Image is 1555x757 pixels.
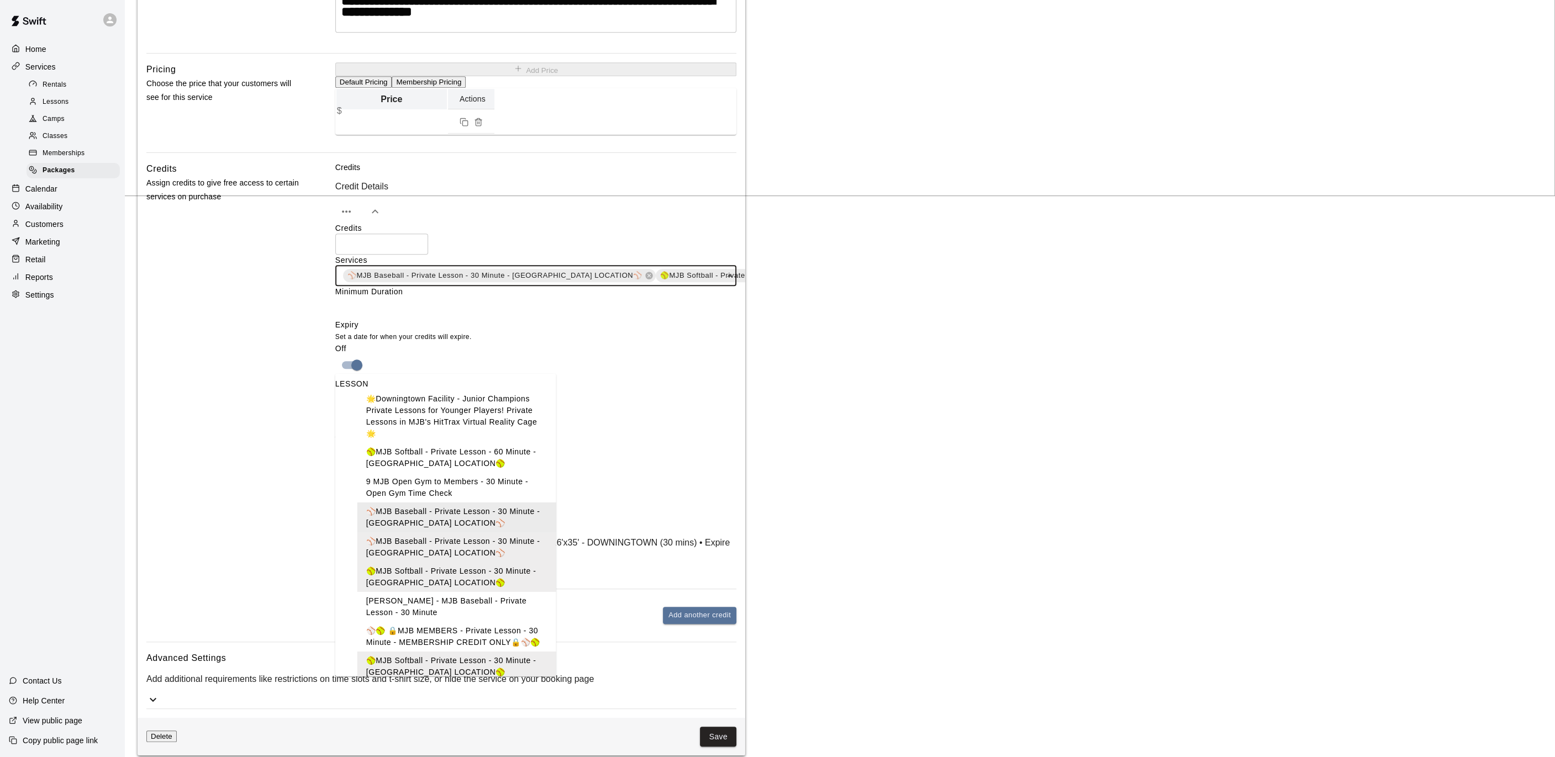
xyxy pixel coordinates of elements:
button: Duplicate price [457,115,471,129]
div: LESSON [335,378,556,390]
li: ⚾️MJB Baseball - Private Lesson - 30 Minute - [GEOGRAPHIC_DATA] LOCATION⚾️ [357,532,556,562]
p: Marketing [25,236,60,247]
label: Expiry [335,320,359,329]
button: Membership Pricing [392,76,466,88]
span: Classes [43,131,67,142]
p: Credits [335,162,736,173]
a: Retail [9,251,115,268]
div: Memberships [27,146,120,161]
span: Memberships [43,148,85,159]
a: Classes [27,128,124,145]
h6: Pricing [146,62,176,77]
li: 🌟Downingtown Facility - Junior Champions Private Lessons for Younger Players! Private Lessons in ... [357,390,556,443]
p: Settings [25,289,54,300]
a: Customers [9,216,115,232]
button: Save [700,727,736,747]
span: 🥎MJB Softball - Private Lesson - 30 Minute - [GEOGRAPHIC_DATA] LOCATION🥎 [656,270,956,281]
li: 9 MJB Open Gym to Members - 30 Minute - Open Gym Time Check [357,473,556,502]
p: Home [25,44,46,55]
button: Delete [146,730,177,742]
p: Add additional requirements like restrictions on time slots and t-shirt size, or hide the service... [146,674,736,684]
span: ⚾️MJB Baseball - Private Lesson - 30 Minute - [GEOGRAPHIC_DATA] LOCATION⚾️ [343,270,647,281]
li: ⚾️MJB Baseball - Private Lesson - 30 Minute - [GEOGRAPHIC_DATA] LOCATION⚾️ [357,502,556,532]
label: Minimum Duration [335,287,403,296]
h6: Credits [146,162,177,176]
a: Settings [9,287,115,303]
p: Availability [25,201,63,212]
div: Rentals [27,77,120,93]
a: Camps [27,111,124,128]
label: Services [335,256,367,264]
a: Lessons [27,93,124,110]
span: Rentals [43,80,67,91]
p: Services [25,61,56,72]
a: Calendar [9,181,115,197]
li: 🥎MJB Softball - Private Lesson - 30 Minute - [GEOGRAPHIC_DATA] LOCATION🥎 [357,562,556,592]
p: View public page [23,715,82,726]
p: Set a date for when your credits will expire. [335,332,736,343]
span: Lessons [43,97,69,108]
a: Reports [9,269,115,285]
div: ⚾️MJB Baseball - Private Lesson - 30 Minute - [GEOGRAPHIC_DATA] LOCATION⚾️ [343,269,656,282]
button: Add another credit [663,607,736,624]
p: Contact Us [23,675,62,686]
p: Calendar [25,183,57,194]
p: Help Center [23,695,65,706]
label: Credits [335,223,736,234]
a: Marketing [9,234,115,250]
span: Packages [43,165,75,176]
li: [PERSON_NAME] - MJB Baseball - Private Lesson - 30 Minute [357,592,556,622]
button: Add Price [335,62,736,76]
h6: Advanced Settings [146,651,736,665]
p: Customers [25,219,64,230]
button: Default Pricing [335,76,392,88]
p: Retail [25,254,46,265]
a: Availability [9,198,115,215]
a: Services [9,59,115,75]
a: Home [9,41,115,57]
p: Assign credits to give free access to certain services on purchase [146,176,300,204]
p: $ [337,106,342,116]
div: 🥎MJB Softball - Private Lesson - 30 Minute - [GEOGRAPHIC_DATA] LOCATION🥎 [656,269,964,282]
button: Remove price [471,115,486,129]
p: Credit Details [335,182,736,192]
li: ⚾️🥎 🔒MJB MEMBERS - Private Lesson - 30 Minute - MEMBERSHIP CREDIT ONLY🔒⚾️🥎 [357,622,556,652]
div: Classes [27,129,120,144]
div: Credit Details [335,182,736,223]
p: Copy public page link [23,735,98,746]
span: Camps [43,114,65,125]
button: Close [722,268,737,283]
li: 🥎MJB Softball - Private Lesson - 60 Minute - [GEOGRAPHIC_DATA] LOCATION🥎 [357,443,556,473]
li: 🥎MJB Softball - Private Lesson - 30 Minute - [GEOGRAPHIC_DATA] LOCATION🥎 [357,652,556,681]
a: Rentals [27,76,124,93]
p: Reports [25,272,53,283]
th: Actions [448,89,494,109]
div: Camps [27,112,120,127]
div: Advanced SettingsAdd additional requirements like restrictions on time slots and t-shirt size, or... [146,651,736,708]
div: Lessons [27,94,120,110]
th: Price [336,89,447,109]
a: Packages [27,162,124,179]
a: Memberships [27,145,124,162]
div: Packages [27,163,120,178]
p: Off [335,343,736,354]
p: Choose the price that your customers will see for this service [146,77,300,104]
